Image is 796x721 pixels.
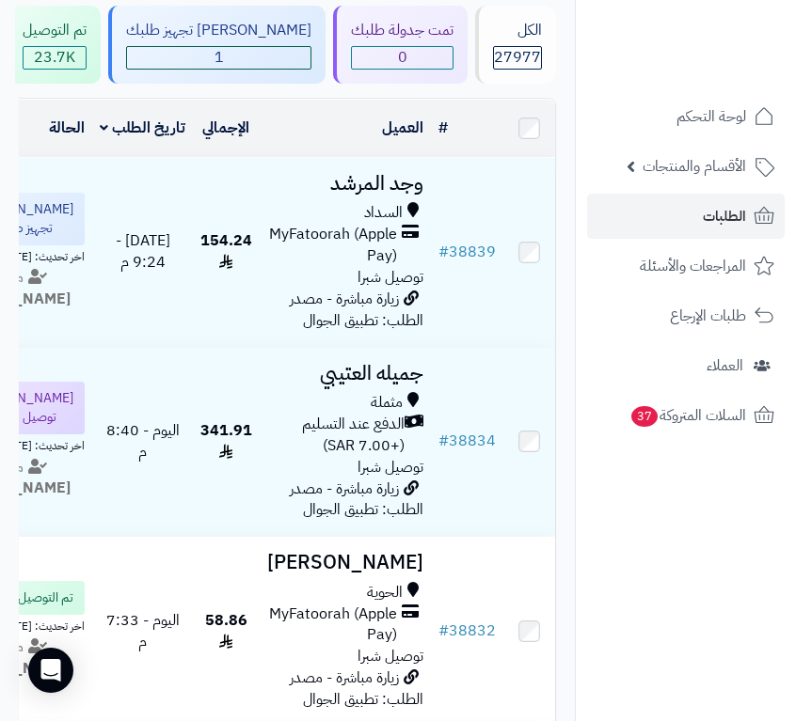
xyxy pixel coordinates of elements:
span: MyFatoorah (Apple Pay) [267,224,397,267]
span: طلبات الإرجاع [670,303,746,329]
a: تمت جدولة طلبك 0 [329,6,471,84]
span: تم التوصيل [18,588,73,607]
h3: وجد المرشد [267,173,423,195]
h3: جميله العتيبي [267,363,423,384]
a: #38834 [438,430,496,452]
span: [DATE] - 9:24 م [116,229,170,274]
span: الطلبات [703,203,746,229]
div: تم التوصيل [23,20,87,41]
a: تاريخ الطلب [100,117,185,139]
div: Open Intercom Messenger [28,648,73,693]
a: العملاء [587,343,785,388]
a: طلبات الإرجاع [587,293,785,338]
span: زيارة مباشرة - مصدر الطلب: تطبيق الجوال [290,288,423,332]
div: [PERSON_NAME] تجهيز طلبك [126,20,311,41]
span: MyFatoorah (Apple Pay) [267,603,397,647]
span: المراجعات والأسئلة [640,253,746,279]
span: 58.86 [205,609,247,653]
span: توصيل شبرا [358,645,423,667]
span: 27977 [494,47,541,69]
span: مثملة [371,392,403,414]
span: اليوم - 7:33 م [106,609,180,653]
a: #38839 [438,241,496,263]
span: # [438,430,449,452]
div: 23745 [24,47,86,69]
a: العميل [382,117,423,139]
span: لوحة التحكم [677,103,746,130]
span: السداد [364,202,403,224]
span: زيارة مباشرة - مصدر الطلب: تطبيق الجوال [290,666,423,711]
span: اليوم - 8:40 م [106,419,180,463]
span: 37 [631,406,658,427]
a: # [438,117,448,139]
span: 1 [127,47,310,69]
div: تمت جدولة طلبك [351,20,454,41]
span: # [438,241,449,263]
span: 23.7K [24,47,86,69]
span: توصيل شبرا [358,266,423,289]
span: توصيل شبرا [358,456,423,478]
span: 0 [352,47,453,69]
span: الحوية [367,582,403,603]
a: السلات المتروكة37 [587,393,785,438]
span: 154.24 [200,229,252,274]
span: العملاء [707,353,743,379]
a: الإجمالي [202,117,249,139]
span: # [438,619,449,642]
a: الكل27977 [471,6,560,84]
a: الحالة [49,117,85,139]
a: الطلبات [587,194,785,239]
a: لوحة التحكم [587,94,785,139]
span: زيارة مباشرة - مصدر الطلب: تطبيق الجوال [290,478,423,522]
span: الدفع عند التسليم (+7.00 SAR) [267,414,405,457]
span: الأقسام والمنتجات [643,153,746,180]
div: الكل [493,20,542,41]
h3: [PERSON_NAME] [267,552,423,573]
a: #38832 [438,619,496,642]
a: [PERSON_NAME] تجهيز طلبك 1 [104,6,329,84]
a: المراجعات والأسئلة [587,243,785,289]
span: السلات المتروكة [629,402,746,429]
a: تم التوصيل 23.7K [1,6,104,84]
span: 341.91 [200,419,252,463]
